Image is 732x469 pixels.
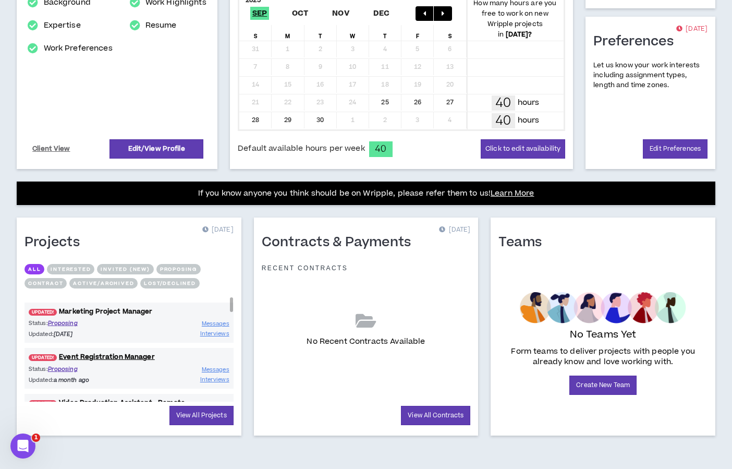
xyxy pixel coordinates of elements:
button: All [25,264,44,274]
i: [DATE] [54,330,73,338]
a: Messages [202,319,229,329]
i: a month ago [54,376,89,384]
p: Status: [29,319,129,328]
span: Messages [202,366,229,374]
p: hours [518,97,540,109]
span: Dec [371,7,392,20]
span: 1 [32,434,40,442]
span: Oct [290,7,311,20]
button: Active/Archived [69,278,138,288]
p: hours [518,115,540,126]
p: No Recent Contracts Available [307,336,425,347]
a: Interviews [200,329,229,339]
span: Nov [330,7,351,20]
button: Interested [47,264,94,274]
div: T [304,25,337,41]
img: empty [520,292,686,323]
div: S [434,25,466,41]
a: UPDATED!Video Production Assistant - Remote [25,398,234,408]
div: W [337,25,369,41]
span: Interviews [200,330,229,338]
p: Status: [29,365,129,374]
span: UPDATED! [29,354,57,361]
a: Messages [202,365,229,375]
p: No Teams Yet [570,328,637,342]
span: Default available hours per week [238,143,364,154]
button: Click to edit availability [481,139,565,159]
a: UPDATED!Event Registration Manager [25,352,234,362]
h1: Contracts & Payments [262,234,419,251]
a: Learn More [491,188,534,199]
p: Recent Contracts [262,264,348,272]
a: View All Projects [169,406,234,425]
a: Expertise [44,19,81,32]
h1: Teams [498,234,550,251]
p: Let us know your work interests including assignment types, length and time zones. [593,61,707,91]
div: F [401,25,434,41]
span: Interviews [200,376,229,383]
p: [DATE] [676,24,707,34]
p: Form teams to deliver projects with people you already know and love working with. [503,346,703,367]
div: T [369,25,401,41]
p: Updated: [29,330,129,339]
span: Messages [202,320,229,328]
button: Lost/Declined [140,278,199,288]
a: UPDATED!Marketing Project Manager [25,307,234,317]
span: Proposing [48,365,78,373]
a: Create New Team [569,376,637,395]
div: S [239,25,272,41]
button: Invited (new) [97,264,153,274]
a: View All Contracts [401,406,470,425]
p: Updated: [29,376,129,384]
a: Edit Preferences [643,139,707,159]
span: UPDATED! [29,309,57,316]
a: Client View [31,140,72,158]
p: [DATE] [202,225,234,235]
div: M [272,25,304,41]
button: Proposing [156,264,201,274]
span: UPDATED! [29,400,57,407]
span: Sep [250,7,270,20]
iframe: Intercom live chat [10,434,35,459]
h1: Preferences [593,33,681,50]
b: [DATE] ? [506,30,532,39]
a: Resume [145,19,177,32]
a: Edit/View Profile [109,139,203,159]
a: Work Preferences [44,42,113,55]
a: Interviews [200,375,229,384]
p: If you know anyone you think should be on Wripple, please refer them to us! [198,187,534,200]
button: Contract [25,278,67,288]
span: Proposing [48,319,78,327]
p: [DATE] [439,225,470,235]
h1: Projects [25,234,88,251]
